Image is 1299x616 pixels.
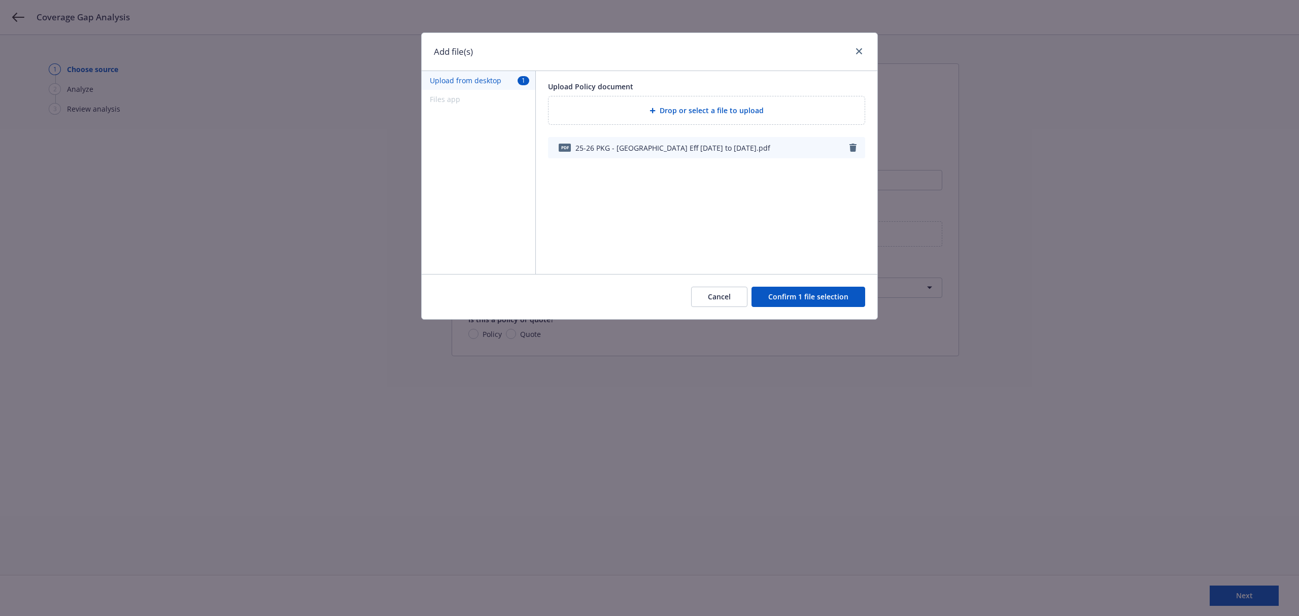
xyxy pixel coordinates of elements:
[575,143,770,153] span: 25-26 PKG - [GEOGRAPHIC_DATA] Eff [DATE] to [DATE].pdf
[853,45,865,57] a: close
[422,71,535,90] button: Upload from desktop1
[660,105,764,116] span: Drop or select a file to upload
[548,81,865,92] div: Upload Policy document
[751,287,865,307] button: Confirm 1 file selection
[434,45,473,58] h1: Add file(s)
[559,144,571,151] span: pdf
[548,96,865,125] div: Drop or select a file to upload
[691,287,747,307] button: Cancel
[518,76,529,85] span: 1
